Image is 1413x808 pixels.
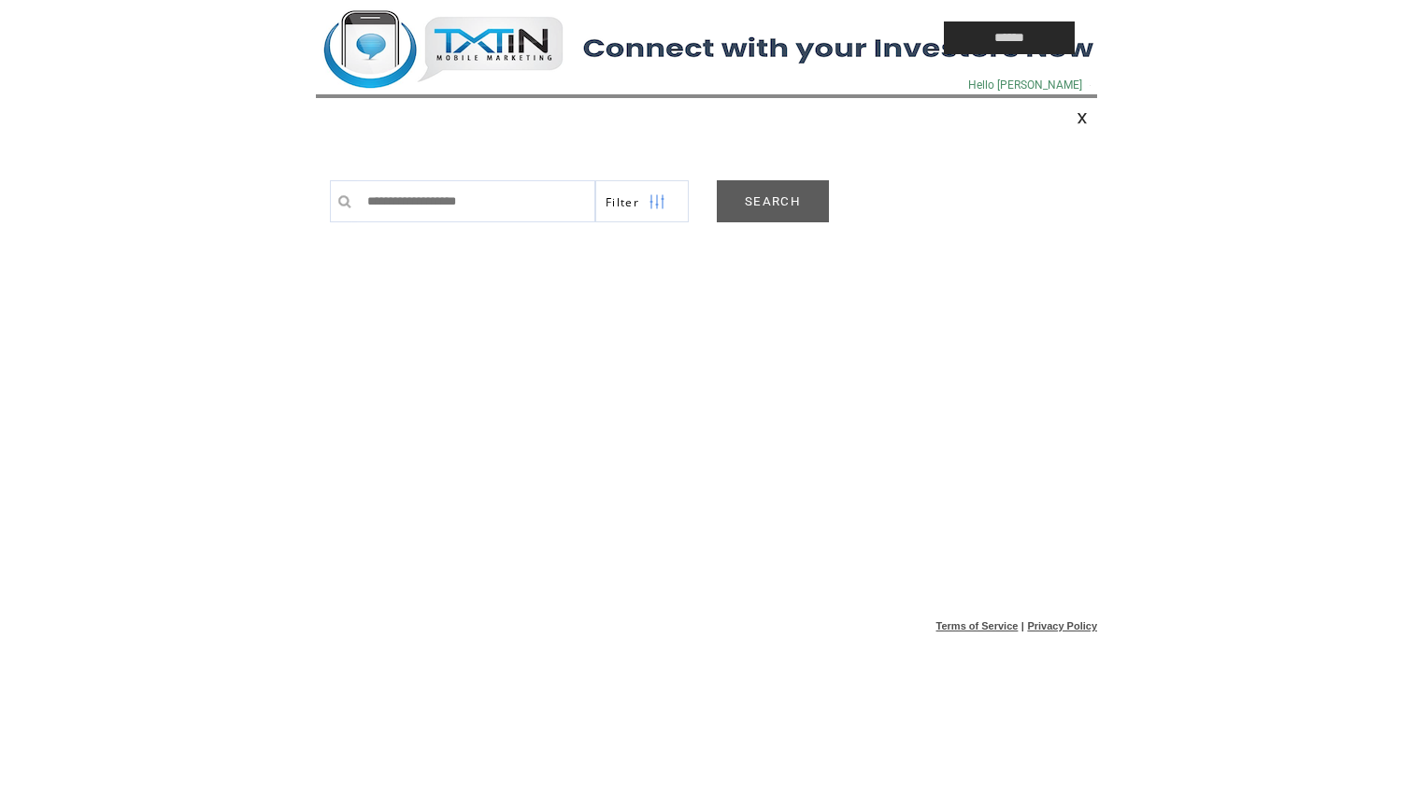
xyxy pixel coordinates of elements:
a: SEARCH [717,180,829,222]
a: Terms of Service [936,620,1019,631]
img: filters.png [649,181,665,223]
a: Filter [595,180,689,222]
span: | [1021,620,1024,631]
span: Show filters [606,194,639,210]
a: Privacy Policy [1027,620,1097,631]
span: Hello [PERSON_NAME] [968,78,1082,92]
